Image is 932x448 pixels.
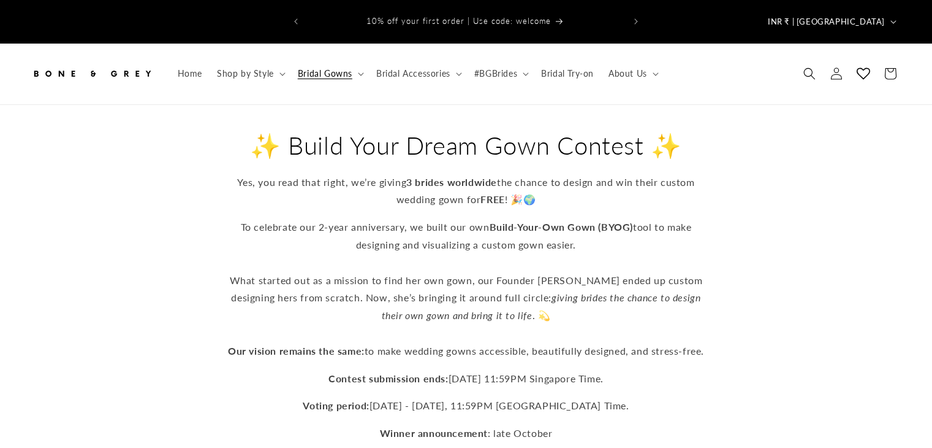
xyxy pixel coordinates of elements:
strong: worldwide [447,176,497,188]
img: Bone and Grey Bridal [31,60,153,87]
p: [DATE] 11:59PM Singapore Time. [227,370,705,388]
span: Shop by Style [217,68,274,79]
h2: ✨ Build Your Dream Gown Contest ✨ [227,129,705,161]
p: Yes, you read that right, we’re giving the chance to design and win their custom wedding gown for... [227,174,705,209]
button: INR ₹ | [GEOGRAPHIC_DATA] [760,10,901,33]
strong: Build-Your-Own Gown (BYOG) [490,221,634,233]
strong: 3 brides [406,176,444,188]
summary: #BGBrides [467,61,534,87]
span: Home [178,68,202,79]
summary: Search [796,60,823,87]
span: Bridal Accessories [376,68,450,79]
a: Bone and Grey Bridal [26,56,158,92]
button: Previous announcement [282,10,309,33]
span: About Us [608,68,647,79]
span: Bridal Try-on [541,68,594,79]
summary: About Us [601,61,664,87]
span: #BGBrides [474,68,517,79]
p: To celebrate our 2-year anniversary, we built our own tool to make designing and visualizing a cu... [227,218,705,360]
p: : late October [227,425,705,442]
p: [DATE] - [DATE], 11:59PM [GEOGRAPHIC_DATA] Time. [227,397,705,415]
a: Bridal Try-on [534,61,601,87]
summary: Bridal Gowns [290,61,369,87]
strong: Contest submission ends: [328,373,448,384]
a: Home [170,61,210,87]
strong: FREE [480,193,504,205]
span: INR ₹ | [GEOGRAPHIC_DATA] [768,16,885,28]
strong: Voting period: [303,400,369,411]
span: Bridal Gowns [298,68,352,79]
strong: Winner announcement [380,427,488,439]
summary: Shop by Style [210,61,290,87]
button: Next announcement [623,10,650,33]
em: giving brides the chance to design their own gown and bring it to life [382,292,701,321]
strong: Our vision remains the same: [228,345,365,357]
span: 10% off your first order | Use code: welcome [366,16,551,26]
summary: Bridal Accessories [369,61,467,87]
